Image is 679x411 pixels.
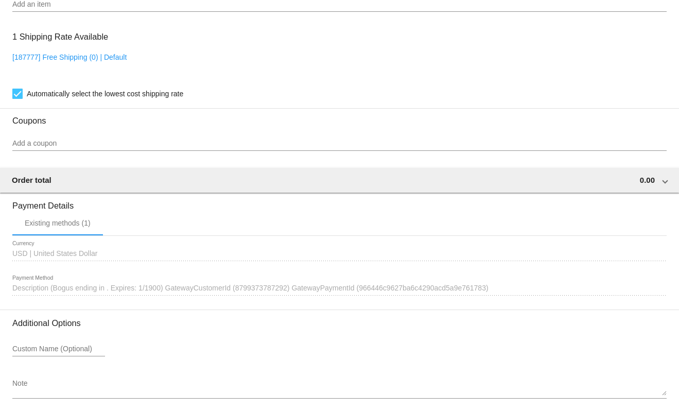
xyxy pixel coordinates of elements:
div: Existing methods (1) [25,219,91,227]
h3: Additional Options [12,318,667,328]
h3: Coupons [12,108,667,126]
h3: Payment Details [12,193,667,211]
h3: 1 Shipping Rate Available [12,26,108,48]
a: [187777] Free Shipping (0) | Default [12,53,127,61]
input: Add an item [12,1,667,9]
span: Order total [12,176,51,184]
input: Custom Name (Optional) [12,345,105,353]
span: USD | United States Dollar [12,249,97,258]
input: Add a coupon [12,140,667,148]
span: Automatically select the lowest cost shipping rate [27,88,183,100]
span: Description (Bogus ending in . Expires: 1/1900) GatewayCustomerId (8799373787292) GatewayPaymentI... [12,284,489,292]
span: 0.00 [640,176,655,184]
